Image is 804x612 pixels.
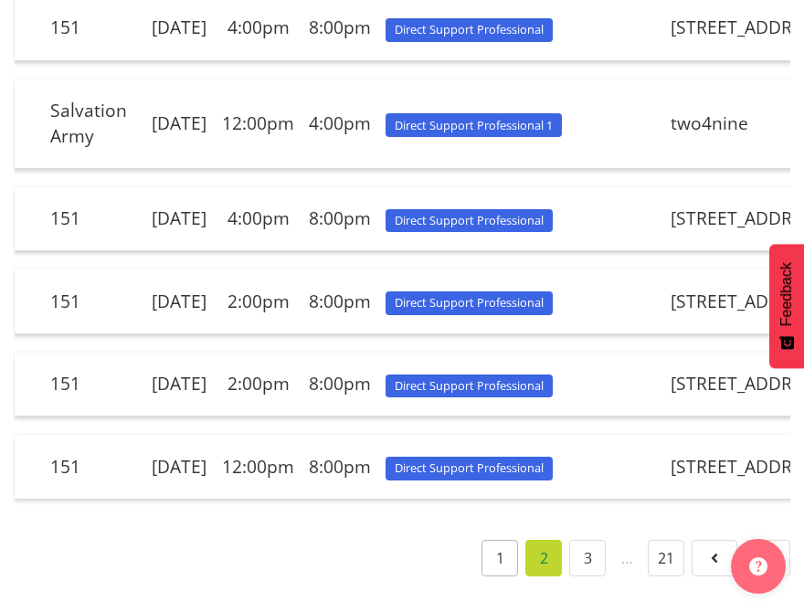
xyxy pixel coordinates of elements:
td: 151 [43,435,143,498]
span: Direct Support Professional [395,459,544,477]
span: Direct Support Professional [395,21,544,38]
a: 1 [481,540,518,576]
td: [DATE] [143,269,215,333]
td: [DATE] [143,435,215,498]
td: 151 [43,353,143,417]
span: Feedback [778,262,795,326]
a: 21 [648,540,684,576]
span: Direct Support Professional [395,377,544,395]
td: 151 [43,269,143,333]
td: [DATE] [143,353,215,417]
td: 4:00pm [301,79,378,170]
td: 8:00pm [301,435,378,498]
span: Direct Support Professional [395,212,544,229]
td: 8:00pm [301,187,378,251]
td: [DATE] [143,79,215,170]
a: 3 [569,540,606,576]
td: 8:00pm [301,269,378,333]
span: Direct Support Professional 1 [395,117,553,134]
span: Direct Support Professional [395,294,544,311]
td: [DATE] [143,187,215,251]
td: 151 [43,187,143,251]
td: 2:00pm [215,269,301,333]
td: 2:00pm [215,353,301,417]
td: Salvation Army [43,79,143,170]
td: 12:00pm [215,435,301,498]
img: help-xxl-2.png [749,557,767,575]
button: Feedback - Show survey [769,244,804,368]
td: 4:00pm [215,187,301,251]
td: 8:00pm [301,353,378,417]
td: 12:00pm [215,79,301,170]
